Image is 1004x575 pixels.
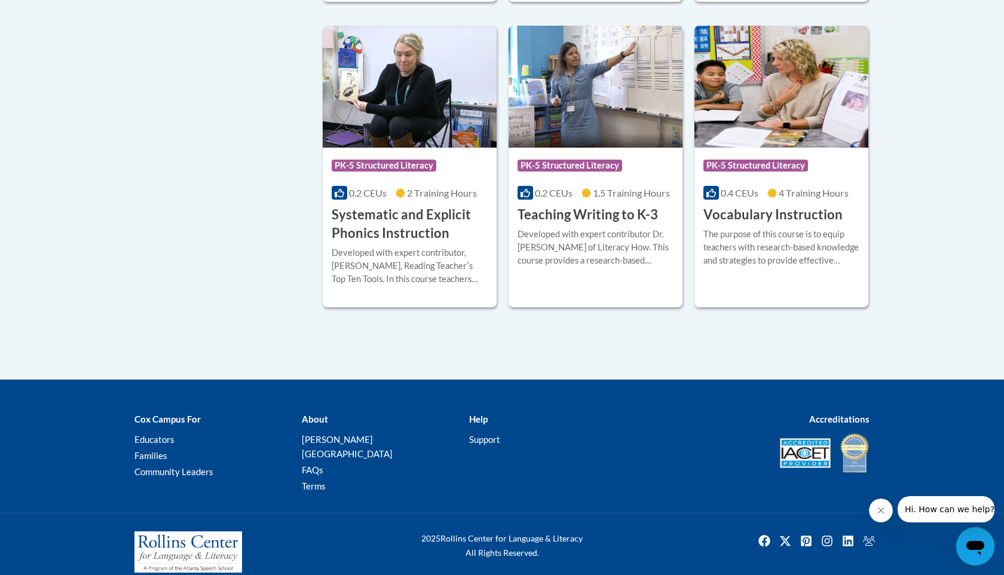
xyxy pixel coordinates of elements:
img: Course Logo [694,26,868,148]
a: FAQs [302,464,323,475]
a: Course LogoPK-5 Structured Literacy0.2 CEUs1.5 Training Hours Teaching Writing to K-3Developed wi... [509,26,682,307]
img: Facebook icon [755,531,774,550]
img: IDA® Accredited [840,432,870,474]
b: Accreditations [809,414,870,424]
img: Twitter icon [776,531,795,550]
span: 0.4 CEUs [721,187,758,198]
span: 2025 [421,533,440,543]
img: Rollins Center for Language & Literacy - A Program of the Atlanta Speech School [134,531,242,573]
a: Support [469,434,500,445]
a: Families [134,450,167,461]
b: About [302,414,328,424]
a: Course LogoPK-5 Structured Literacy0.2 CEUs2 Training Hours Systematic and Explicit Phonics Instr... [323,26,497,307]
b: Cox Campus For [134,414,201,424]
span: 2 Training Hours [407,187,477,198]
img: Course Logo [323,26,497,148]
span: 4 Training Hours [779,187,849,198]
a: Instagram [818,531,837,550]
img: Course Logo [509,26,682,148]
span: 0.2 CEUs [349,187,387,198]
a: Linkedin [838,531,858,550]
span: PK-5 Structured Literacy [703,160,808,172]
img: Pinterest icon [797,531,816,550]
img: Instagram icon [818,531,837,550]
h3: Systematic and Explicit Phonics Instruction [332,206,488,243]
img: LinkedIn icon [838,531,858,550]
h3: Teaching Writing to K-3 [518,206,658,224]
div: Developed with expert contributor, [PERSON_NAME], Reading Teacherʹs Top Ten Tools. In this course... [332,246,488,286]
iframe: Close message [869,498,893,522]
h3: Vocabulary Instruction [703,206,843,224]
a: Course LogoPK-5 Structured Literacy0.4 CEUs4 Training Hours Vocabulary InstructionThe purpose of ... [694,26,868,307]
a: Facebook [755,531,774,550]
span: PK-5 Structured Literacy [332,160,436,172]
span: 0.2 CEUs [535,187,573,198]
a: [PERSON_NAME][GEOGRAPHIC_DATA] [302,434,393,459]
img: Facebook group icon [859,531,878,550]
a: Educators [134,434,175,445]
img: Accredited IACET® Provider [780,438,831,468]
iframe: Button to launch messaging window [956,527,994,565]
span: 1.5 Training Hours [593,187,670,198]
iframe: Message from company [898,496,994,522]
b: Help [469,414,488,424]
a: Pinterest [797,531,816,550]
a: Terms [302,481,326,491]
a: Facebook Group [859,531,878,550]
div: Developed with expert contributor Dr. [PERSON_NAME] of Literacy How. This course provides a resea... [518,228,674,267]
span: PK-5 Structured Literacy [518,160,622,172]
a: Community Leaders [134,466,213,477]
div: The purpose of this course is to equip teachers with research-based knowledge and strategies to p... [703,228,859,267]
a: Twitter [776,531,795,550]
div: Rollins Center for Language & Literacy All Rights Reserved. [376,531,627,560]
